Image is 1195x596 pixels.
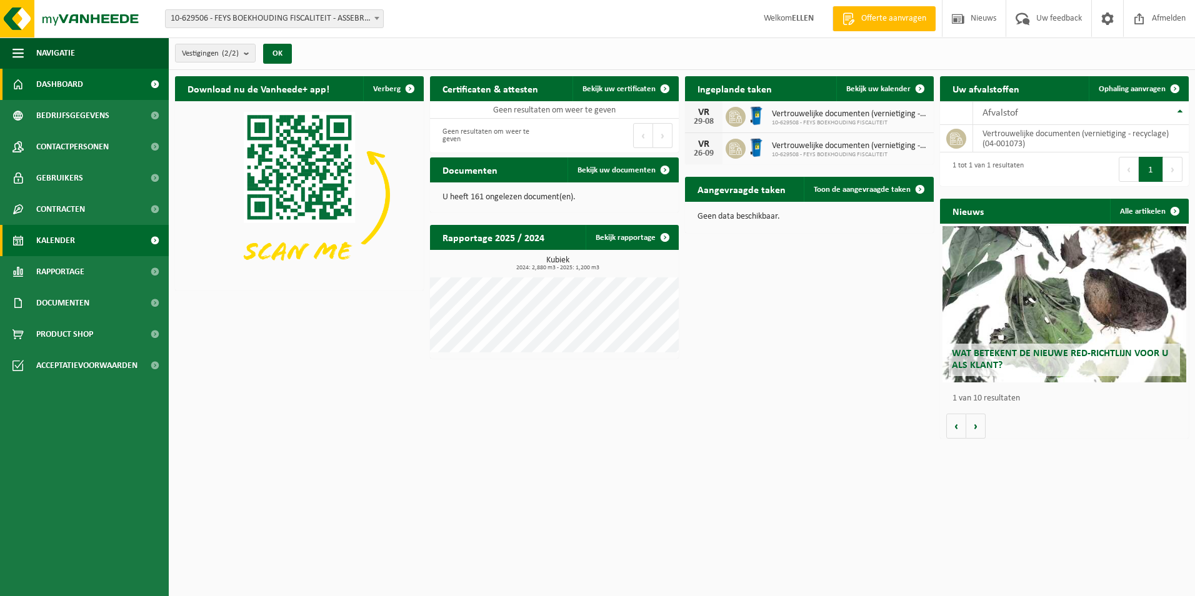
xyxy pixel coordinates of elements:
div: 1 tot 1 van 1 resultaten [946,156,1024,183]
p: 1 van 10 resultaten [952,394,1182,403]
td: vertrouwelijke documenten (vernietiging - recyclage) (04-001073) [973,125,1189,152]
h2: Rapportage 2025 / 2024 [430,225,557,249]
span: Bedrijfsgegevens [36,100,109,131]
span: 2024: 2,880 m3 - 2025: 1,200 m3 [436,265,679,271]
span: 10-629508 - FEYS BOEKHOUDING FISCALITEIT [772,119,927,127]
span: Kalender [36,225,75,256]
a: Bekijk uw documenten [567,157,677,182]
span: Rapportage [36,256,84,287]
span: Vertrouwelijke documenten (vernietiging - recyclage) [772,109,927,119]
a: Alle artikelen [1110,199,1187,224]
strong: ELLEN [792,14,814,23]
h2: Ingeplande taken [685,76,784,101]
h3: Kubiek [436,256,679,271]
span: Toon de aangevraagde taken [814,186,911,194]
h2: Uw afvalstoffen [940,76,1032,101]
img: WB-0240-HPE-BE-09 [746,105,767,126]
h2: Nieuws [940,199,996,223]
td: Geen resultaten om weer te geven [430,101,679,119]
span: Wat betekent de nieuwe RED-richtlijn voor u als klant? [952,349,1168,370]
span: Dashboard [36,69,83,100]
span: Bekijk uw kalender [846,85,911,93]
count: (2/2) [222,49,239,57]
a: Ophaling aanvragen [1089,76,1187,101]
span: 10-629506 - FEYS BOEKHOUDING FISCALITEIT - ASSEBROEK [166,10,383,27]
button: Vorige [946,414,966,439]
button: Next [653,123,672,148]
span: Acceptatievoorwaarden [36,350,137,381]
span: Documenten [36,287,89,319]
button: 1 [1139,157,1163,182]
p: Geen data beschikbaar. [697,212,921,221]
span: Afvalstof [982,108,1018,118]
a: Bekijk rapportage [586,225,677,250]
a: Offerte aanvragen [832,6,936,31]
span: 10-629506 - FEYS BOEKHOUDING FISCALITEIT - ASSEBROEK [165,9,384,28]
a: Wat betekent de nieuwe RED-richtlijn voor u als klant? [942,226,1186,382]
button: Volgende [966,414,986,439]
button: Previous [1119,157,1139,182]
img: WB-0240-HPE-BE-09 [746,137,767,158]
button: OK [263,44,292,64]
a: Bekijk uw certificaten [572,76,677,101]
span: Contactpersonen [36,131,109,162]
div: 26-09 [691,149,716,158]
h2: Certificaten & attesten [430,76,551,101]
h2: Download nu de Vanheede+ app! [175,76,342,101]
span: Vertrouwelijke documenten (vernietiging - recyclage) [772,141,927,151]
span: Bekijk uw documenten [577,166,656,174]
button: Verberg [363,76,422,101]
div: VR [691,107,716,117]
div: 29-08 [691,117,716,126]
h2: Aangevraagde taken [685,177,798,201]
span: Gebruikers [36,162,83,194]
span: Navigatie [36,37,75,69]
h2: Documenten [430,157,510,182]
a: Bekijk uw kalender [836,76,932,101]
div: VR [691,139,716,149]
button: Previous [633,123,653,148]
img: Download de VHEPlus App [175,101,424,288]
button: Next [1163,157,1182,182]
button: Vestigingen(2/2) [175,44,256,62]
span: 10-629508 - FEYS BOEKHOUDING FISCALITEIT [772,151,927,159]
span: Verberg [373,85,401,93]
span: Product Shop [36,319,93,350]
div: Geen resultaten om weer te geven [436,122,548,149]
span: Vestigingen [182,44,239,63]
span: Ophaling aanvragen [1099,85,1166,93]
span: Contracten [36,194,85,225]
p: U heeft 161 ongelezen document(en). [442,193,666,202]
span: Bekijk uw certificaten [582,85,656,93]
a: Toon de aangevraagde taken [804,177,932,202]
span: Offerte aanvragen [858,12,929,25]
